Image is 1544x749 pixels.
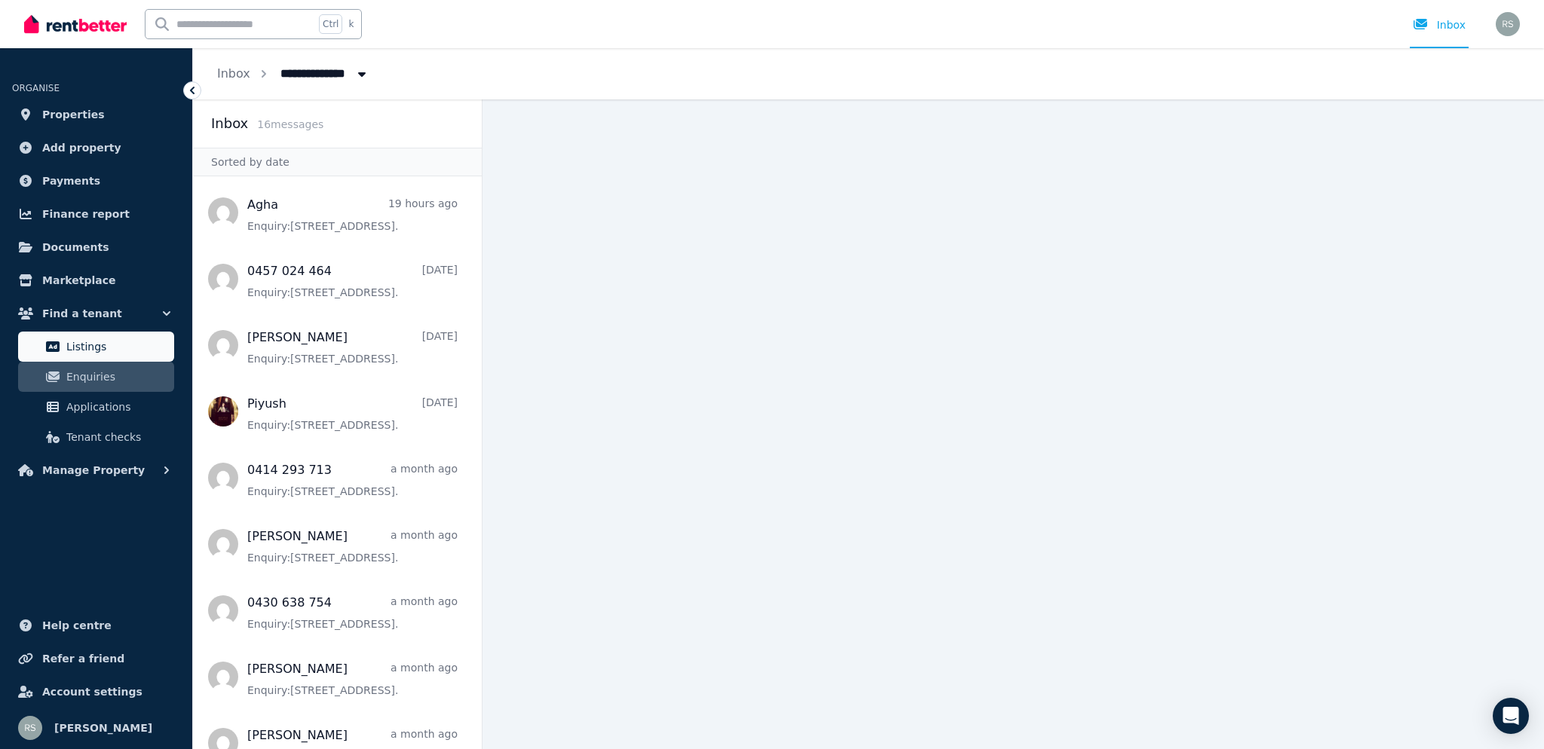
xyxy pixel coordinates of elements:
button: Manage Property [12,455,180,485]
span: Documents [42,238,109,256]
span: Add property [42,139,121,157]
a: Marketplace [12,265,180,295]
span: Account settings [42,683,142,701]
nav: Message list [193,176,482,749]
span: Help centre [42,616,112,634]
img: RentBetter [24,13,127,35]
a: Enquiries [18,362,174,392]
a: Refer a friend [12,644,180,674]
a: Tenant checks [18,422,174,452]
span: Tenant checks [66,428,168,446]
a: Help centre [12,610,180,640]
a: Add property [12,133,180,163]
span: Payments [42,172,100,190]
a: Finance report [12,199,180,229]
div: Inbox [1413,17,1466,32]
span: Enquiries [66,368,168,386]
span: Refer a friend [42,650,124,668]
a: [PERSON_NAME]a month agoEnquiry:[STREET_ADDRESS]. [247,527,458,565]
a: 0457 024 464[DATE]Enquiry:[STREET_ADDRESS]. [247,262,458,300]
span: Manage Property [42,461,145,479]
a: Piyush[DATE]Enquiry:[STREET_ADDRESS]. [247,395,458,433]
button: Find a tenant [12,298,180,329]
a: Applications [18,392,174,422]
a: Inbox [217,66,250,81]
a: [PERSON_NAME][DATE]Enquiry:[STREET_ADDRESS]. [247,329,458,366]
img: Raji Sangwan [18,716,42,740]
div: Sorted by date [193,148,482,176]
a: [PERSON_NAME]a month agoEnquiry:[STREET_ADDRESS]. [247,660,458,698]
a: Documents [12,232,180,262]
span: k [348,18,354,30]
a: Properties [12,99,180,130]
span: Find a tenant [42,304,122,323]
span: Properties [42,105,105,124]
span: Ctrl [319,14,342,34]
a: 0414 293 713a month agoEnquiry:[STREET_ADDRESS]. [247,461,458,499]
h2: Inbox [211,113,248,134]
span: Applications [66,398,168,416]
span: Marketplace [42,271,115,289]
span: Listings [66,338,168,356]
span: 16 message s [257,118,323,130]
a: Account settings [12,677,180,707]
span: [PERSON_NAME] [54,719,152,737]
span: Finance report [42,205,130,223]
a: 0430 638 754a month agoEnquiry:[STREET_ADDRESS]. [247,594,458,631]
div: Open Intercom Messenger [1493,698,1529,734]
a: Agha19 hours agoEnquiry:[STREET_ADDRESS]. [247,196,458,234]
nav: Breadcrumb [193,48,394,99]
a: Listings [18,332,174,362]
a: Payments [12,166,180,196]
span: ORGANISE [12,83,60,93]
img: Raji Sangwan [1496,12,1520,36]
